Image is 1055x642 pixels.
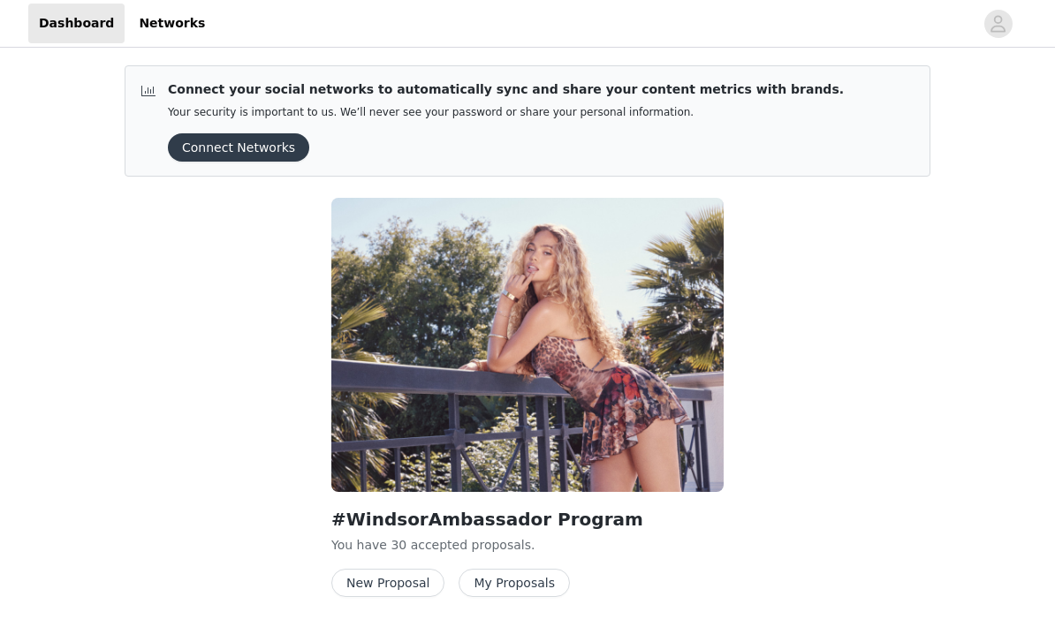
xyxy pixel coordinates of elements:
[168,133,309,162] button: Connect Networks
[168,80,844,99] p: Connect your social networks to automatically sync and share your content metrics with brands.
[331,569,444,597] button: New Proposal
[28,4,125,43] a: Dashboard
[990,10,1006,38] div: avatar
[331,506,724,532] h2: #WindsorAmbassador Program
[331,536,724,555] p: You have 30 accepted proposal .
[525,538,531,552] span: s
[459,569,570,597] button: My Proposals
[331,198,724,492] img: Windsor
[168,106,844,119] p: Your security is important to us. We’ll never see your password or share your personal information.
[128,4,216,43] a: Networks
